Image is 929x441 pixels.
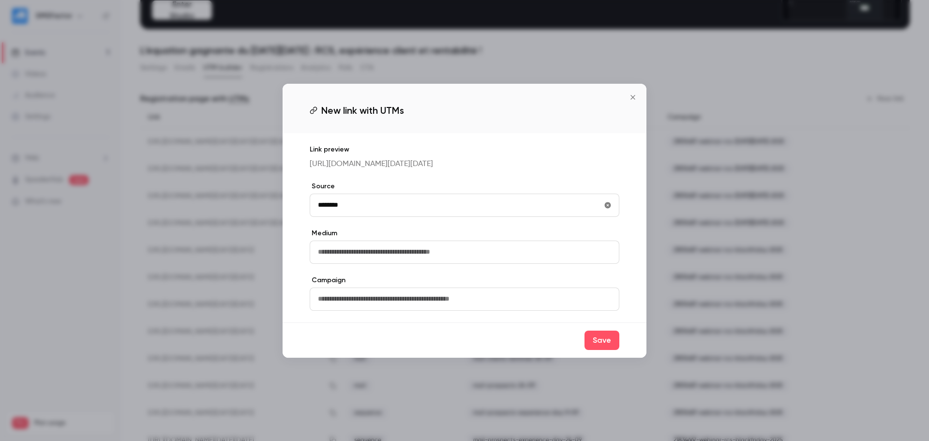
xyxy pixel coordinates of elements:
[321,103,404,118] span: New link with UTMs
[310,182,619,191] label: Source
[310,145,619,154] p: Link preview
[623,88,643,107] button: Close
[310,228,619,238] label: Medium
[600,198,615,213] button: utmSource
[310,275,619,285] label: Campaign
[310,158,619,170] p: [URL][DOMAIN_NAME][DATE][DATE]
[584,331,619,350] button: Save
